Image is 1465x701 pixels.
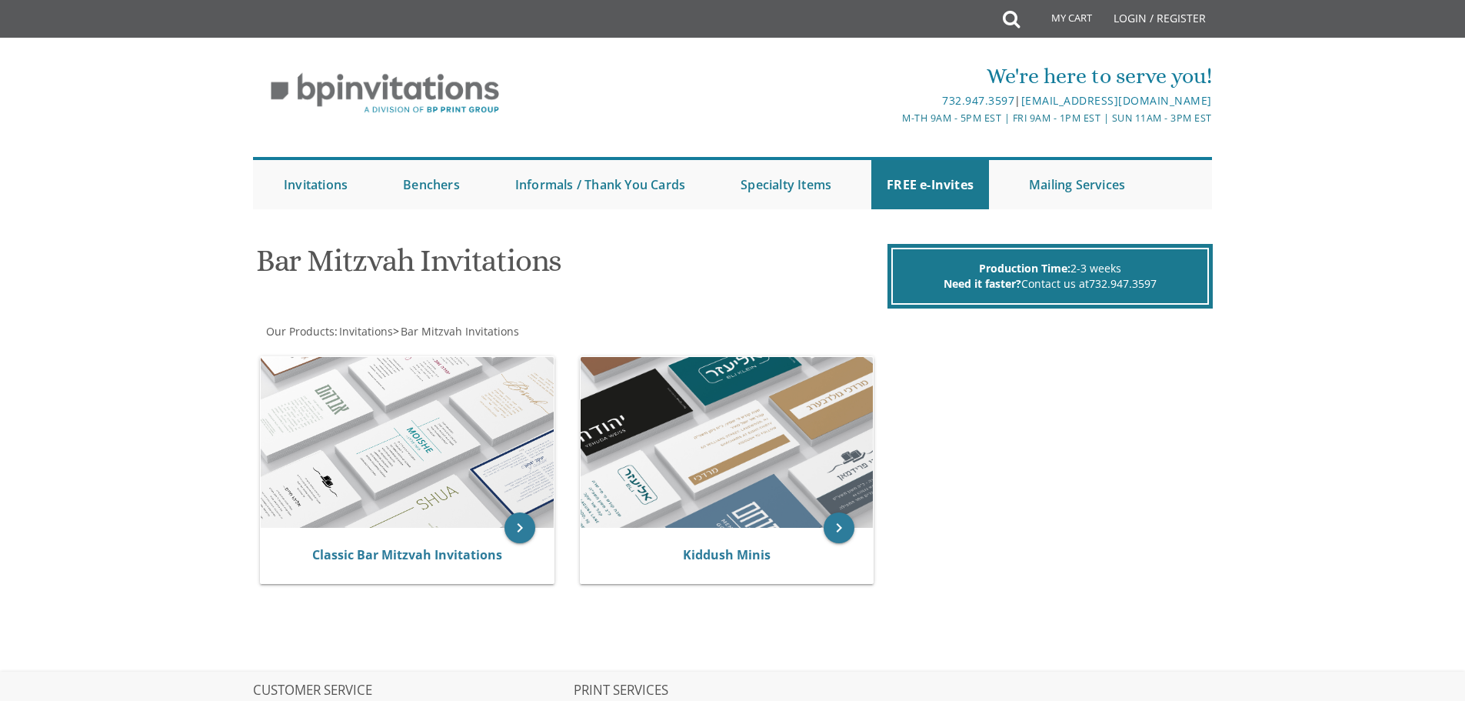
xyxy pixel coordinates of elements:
[574,110,1212,126] div: M-Th 9am - 5pm EST | Fri 9am - 1pm EST | Sun 11am - 3pm EST
[256,244,884,289] h1: Bar Mitzvah Invitations
[574,61,1212,92] div: We're here to serve you!
[944,276,1021,291] span: Need it faster?
[574,683,892,699] h2: PRINT SERVICES
[399,324,519,339] a: Bar Mitzvah Invitations
[500,160,701,209] a: Informals / Thank You Cards
[1021,93,1212,108] a: [EMAIL_ADDRESS][DOMAIN_NAME]
[1014,160,1140,209] a: Mailing Services
[253,683,571,699] h2: CUSTOMER SERVICE
[891,248,1209,305] div: 2-3 weeks Contact us at
[581,357,874,528] img: Kiddush Minis
[312,546,502,563] a: Classic Bar Mitzvah Invitations
[725,160,847,209] a: Specialty Items
[401,324,519,339] span: Bar Mitzvah Invitations
[265,324,335,339] a: Our Products
[979,261,1070,275] span: Production Time:
[339,324,393,339] span: Invitations
[683,546,771,563] a: Kiddush Minis
[574,92,1212,110] div: |
[871,160,989,209] a: FREE e-Invites
[1018,2,1103,40] a: My Cart
[261,357,554,528] img: Classic Bar Mitzvah Invitations
[1089,276,1157,291] a: 732.947.3597
[824,512,854,543] a: keyboard_arrow_right
[504,512,535,543] a: keyboard_arrow_right
[1400,639,1450,686] iframe: chat widget
[393,324,519,339] span: >
[268,160,363,209] a: Invitations
[253,62,517,125] img: BP Invitation Loft
[388,160,475,209] a: Benchers
[253,324,733,339] div: :
[942,93,1014,108] a: 732.947.3597
[338,324,393,339] a: Invitations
